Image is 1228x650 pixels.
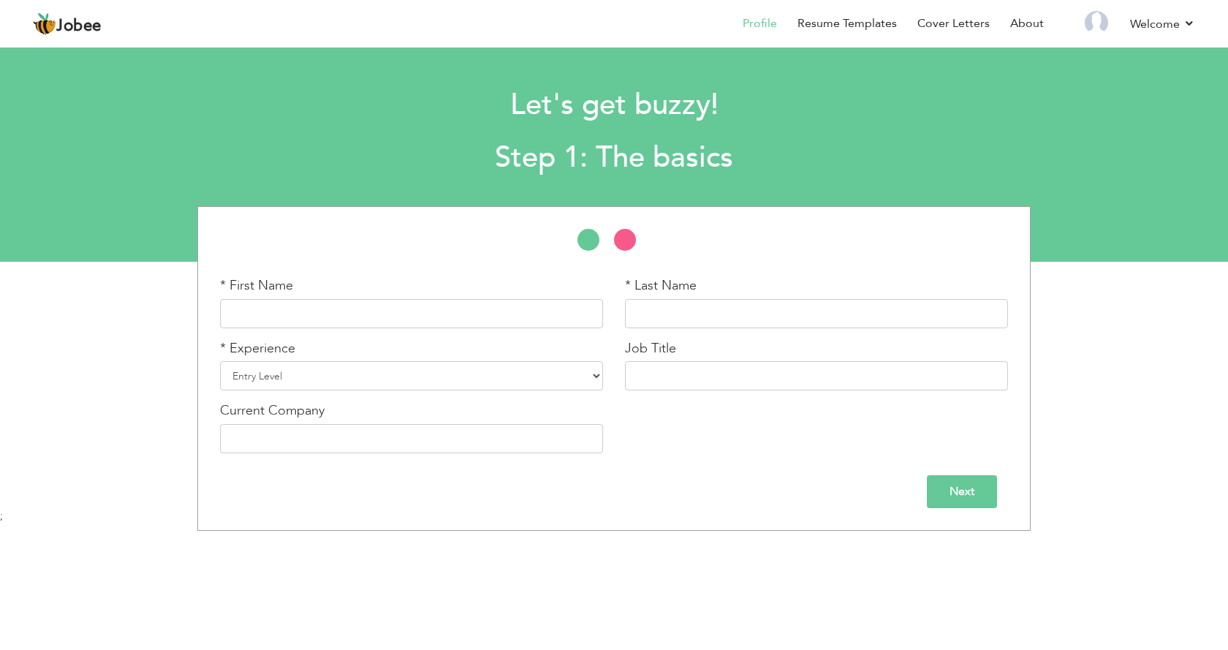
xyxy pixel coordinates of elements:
[1085,11,1108,34] img: Profile Img
[625,276,697,295] label: * Last Name
[33,12,102,36] a: Jobee
[625,339,676,358] label: Job Title
[927,475,997,508] input: Next
[164,139,1064,177] h2: Step 1: The basics
[56,18,102,34] span: Jobee
[220,401,325,420] label: Current Company
[1130,15,1195,33] a: Welcome
[33,12,56,36] img: jobee.io
[220,276,293,295] label: * First Name
[743,15,777,32] a: Profile
[917,15,990,32] a: Cover Letters
[220,339,295,358] label: * Experience
[1010,15,1044,32] a: About
[797,15,897,32] a: Resume Templates
[164,86,1064,124] h1: Let's get buzzy!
